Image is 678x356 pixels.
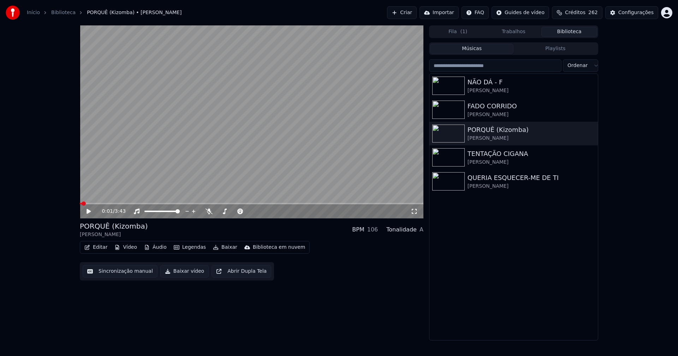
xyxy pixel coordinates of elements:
div: PORQUÊ (Kizomba) [468,125,595,135]
button: Importar [420,6,459,19]
button: Biblioteca [541,27,597,37]
div: Tonalidade [386,225,417,234]
button: Músicas [430,44,514,54]
div: Configurações [618,9,654,16]
button: Vídeo [112,242,140,252]
nav: breadcrumb [27,9,182,16]
div: QUERIA ESQUECER-ME DE TI [468,173,595,183]
button: Sincronização manual [83,265,157,278]
div: [PERSON_NAME] [468,183,595,190]
span: ( 1 ) [460,28,467,35]
button: Baixar vídeo [160,265,209,278]
div: BPM [352,225,364,234]
button: Abrir Dupla Tela [212,265,271,278]
button: Legendas [171,242,209,252]
div: NÃO DÁ - F [468,77,595,87]
button: FAQ [462,6,489,19]
button: Guides de vídeo [492,6,549,19]
button: Configurações [605,6,658,19]
div: FADO CORRIDO [468,101,595,111]
div: [PERSON_NAME] [468,87,595,94]
button: Baixar [210,242,240,252]
div: [PERSON_NAME] [468,135,595,142]
div: / [102,208,119,215]
div: [PERSON_NAME] [468,111,595,118]
button: Áudio [141,242,169,252]
button: Playlists [513,44,597,54]
a: Biblioteca [51,9,76,16]
div: PORQUÊ (Kizomba) [80,221,148,231]
a: Início [27,9,40,16]
span: 3:43 [115,208,126,215]
button: Créditos262 [552,6,602,19]
span: Ordenar [567,62,588,69]
button: Fila [430,27,486,37]
span: PORQUÊ (Kizomba) • [PERSON_NAME] [87,9,182,16]
button: Criar [387,6,417,19]
span: 0:01 [102,208,113,215]
div: Biblioteca em nuvem [253,244,305,251]
button: Editar [82,242,110,252]
span: 262 [588,9,598,16]
div: 106 [367,225,378,234]
img: youka [6,6,20,20]
div: [PERSON_NAME] [80,231,148,238]
button: Trabalhos [486,27,542,37]
div: TENTAÇÃO CIGANA [468,149,595,159]
span: Créditos [565,9,585,16]
div: A [420,225,423,234]
div: [PERSON_NAME] [468,159,595,166]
